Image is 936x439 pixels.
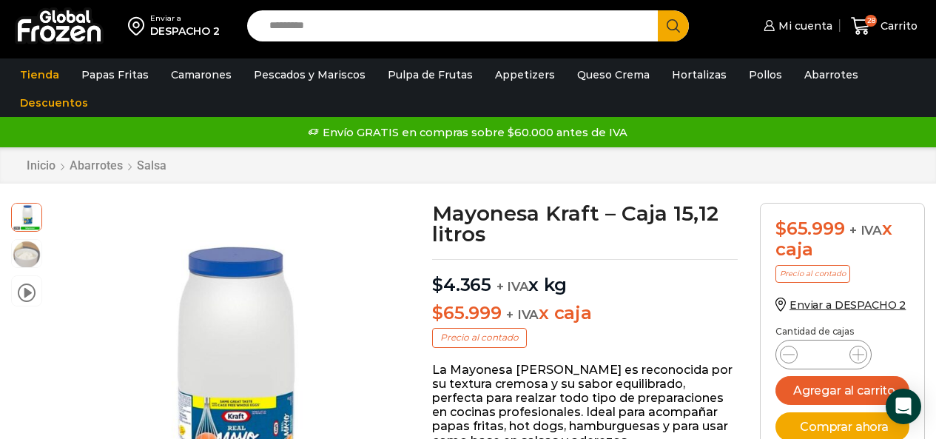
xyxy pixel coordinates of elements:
[775,376,909,405] button: Agregar al carrito
[849,223,882,238] span: + IVA
[775,218,787,239] span: $
[432,203,738,244] h1: Mayonesa Kraft – Caja 15,12 litros
[741,61,789,89] a: Pollos
[246,61,373,89] a: Pescados y Mariscos
[847,9,921,44] a: 28 Carrito
[775,218,844,239] bdi: 65.999
[432,302,443,324] span: $
[150,24,220,38] div: DESPACHO 2
[865,15,877,27] span: 28
[13,61,67,89] a: Tienda
[877,19,918,33] span: Carrito
[789,298,906,312] span: Enviar a DESPACHO 2
[432,302,501,324] bdi: 65.999
[664,61,734,89] a: Hortalizas
[432,274,443,295] span: $
[69,158,124,172] a: Abarrotes
[658,10,689,41] button: Search button
[26,158,56,172] a: Inicio
[12,201,41,231] span: mayonesa heinz
[150,13,220,24] div: Enviar a
[886,389,921,424] div: Open Intercom Messenger
[12,240,41,269] span: mayonesa kraft
[13,89,95,117] a: Descuentos
[760,11,832,41] a: Mi cuenta
[432,274,491,295] bdi: 4.365
[164,61,239,89] a: Camarones
[136,158,167,172] a: Salsa
[128,13,150,38] img: address-field-icon.svg
[488,61,562,89] a: Appetizers
[775,19,832,33] span: Mi cuenta
[775,218,909,261] div: x caja
[432,259,738,296] p: x kg
[432,328,527,347] p: Precio al contado
[570,61,657,89] a: Queso Crema
[432,303,738,324] p: x caja
[26,158,167,172] nav: Breadcrumb
[797,61,866,89] a: Abarrotes
[74,61,156,89] a: Papas Fritas
[809,344,838,365] input: Product quantity
[496,279,529,294] span: + IVA
[775,326,909,337] p: Cantidad de cajas
[775,298,906,312] a: Enviar a DESPACHO 2
[775,265,850,283] p: Precio al contado
[506,307,539,322] span: + IVA
[380,61,480,89] a: Pulpa de Frutas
